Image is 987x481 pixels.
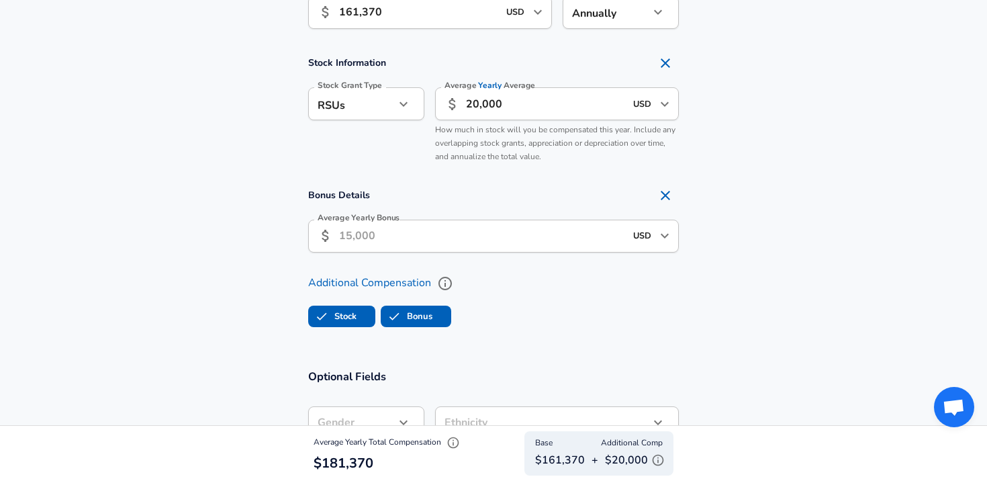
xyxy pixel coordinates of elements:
[629,93,656,114] input: USD
[309,304,334,329] span: Stock
[605,450,668,470] p: $20,000
[308,369,679,384] h3: Optional Fields
[934,387,974,427] div: Open chat
[535,452,585,468] p: $161,370
[443,433,463,453] button: Explain Total Compensation
[308,87,395,120] div: RSUs
[318,81,382,89] label: Stock Grant Type
[502,2,529,23] input: USD
[308,50,679,77] h4: Stock Information
[535,437,553,450] span: Base
[308,182,679,209] h4: Bonus Details
[648,450,668,470] button: Explain Additional Compensation
[466,87,625,120] input: 40,000
[655,95,674,114] button: Open
[308,306,375,327] button: StockStock
[339,220,625,253] input: 15,000
[652,50,679,77] button: Remove Section
[434,272,457,295] button: help
[435,124,675,162] span: How much in stock will you be compensated this year. Include any overlapping stock grants, apprec...
[601,437,663,450] span: Additional Comp
[479,80,502,91] span: Yearly
[318,214,399,222] label: Average Yearly Bonus
[314,437,463,447] span: Average Yearly Total Compensation
[629,226,656,247] input: USD
[309,304,357,329] label: Stock
[444,81,535,89] label: Average Average
[381,304,407,329] span: Bonus
[592,452,598,468] p: +
[655,226,674,245] button: Open
[308,272,679,295] label: Additional Compensation
[528,3,547,21] button: Open
[652,182,679,209] button: Remove Section
[381,304,432,329] label: Bonus
[381,306,451,327] button: BonusBonus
